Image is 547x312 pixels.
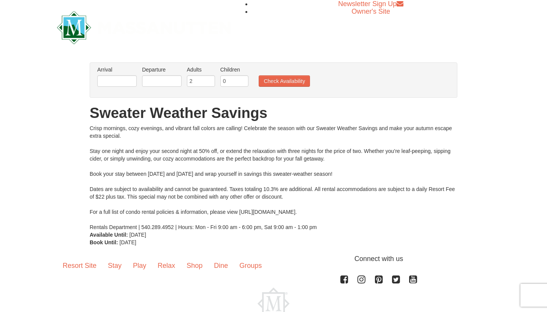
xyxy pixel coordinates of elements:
[57,254,102,277] a: Resort Site
[259,75,310,87] button: Check Availability
[208,254,234,277] a: Dine
[90,232,128,238] strong: Available Until:
[102,254,127,277] a: Stay
[187,66,215,73] label: Adults
[57,11,231,44] img: Massanutten Resort Logo
[130,232,146,238] span: [DATE]
[90,105,457,121] h1: Sweater Weather Savings
[90,124,457,231] div: Crisp mornings, cozy evenings, and vibrant fall colors are calling! Celebrate the season with our...
[234,254,267,277] a: Groups
[142,66,182,73] label: Departure
[120,239,136,245] span: [DATE]
[220,66,248,73] label: Children
[97,66,137,73] label: Arrival
[57,18,231,35] a: Massanutten Resort
[90,239,118,245] strong: Book Until:
[57,254,490,264] p: Connect with us
[152,254,181,277] a: Relax
[181,254,208,277] a: Shop
[127,254,152,277] a: Play
[352,8,390,15] a: Owner's Site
